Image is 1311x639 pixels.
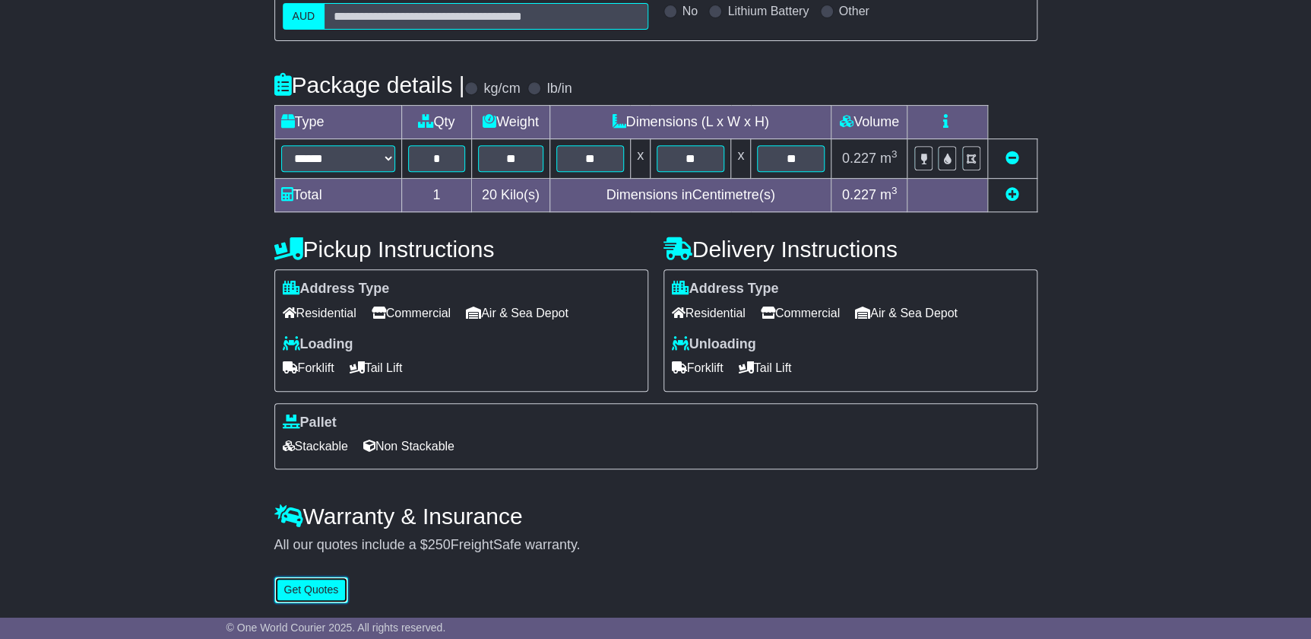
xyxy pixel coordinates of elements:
span: 0.227 [842,187,876,202]
label: Lithium Battery [727,4,809,18]
span: Residential [283,301,356,325]
td: Total [274,179,401,212]
span: Residential [672,301,746,325]
span: Commercial [372,301,451,325]
sup: 3 [891,148,898,160]
label: Pallet [283,415,337,431]
td: Type [274,106,401,139]
span: Air & Sea Depot [855,301,958,325]
td: x [731,139,751,179]
label: Other [839,4,869,18]
sup: 3 [891,185,898,196]
span: Tail Lift [350,356,403,380]
span: Stackable [283,434,348,458]
div: All our quotes include a $ FreightSafe warranty. [274,537,1037,554]
td: Dimensions in Centimetre(s) [549,179,831,212]
span: Forklift [672,356,724,380]
td: Qty [401,106,472,139]
span: m [880,151,898,166]
button: Get Quotes [274,577,349,603]
label: Address Type [672,281,779,297]
h4: Delivery Instructions [663,237,1037,262]
label: AUD [283,3,325,30]
label: kg/cm [483,81,520,97]
label: Address Type [283,281,390,297]
td: Volume [831,106,907,139]
td: 1 [401,179,472,212]
span: © One World Courier 2025. All rights reserved. [226,622,446,634]
td: Kilo(s) [472,179,550,212]
h4: Warranty & Insurance [274,504,1037,529]
td: x [630,139,650,179]
label: Loading [283,336,353,353]
span: m [880,187,898,202]
span: Forklift [283,356,334,380]
td: Dimensions (L x W x H) [549,106,831,139]
span: Non Stackable [363,434,454,458]
td: Weight [472,106,550,139]
span: Commercial [761,301,840,325]
span: Air & Sea Depot [466,301,568,325]
h4: Pickup Instructions [274,237,648,262]
span: Tail Lift [739,356,792,380]
label: lb/in [546,81,572,97]
a: Add new item [1005,187,1019,202]
label: No [682,4,698,18]
h4: Package details | [274,72,465,97]
a: Remove this item [1005,151,1019,166]
span: 250 [428,537,451,552]
span: 0.227 [842,151,876,166]
label: Unloading [672,336,756,353]
span: 20 [482,187,497,202]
